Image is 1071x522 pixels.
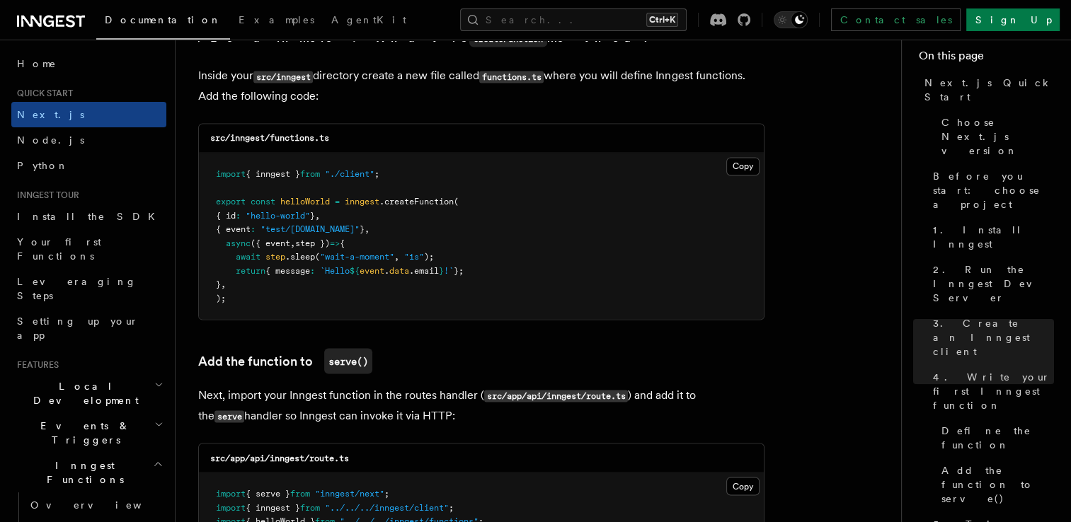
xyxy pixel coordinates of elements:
[290,488,310,498] span: from
[394,251,399,261] span: ,
[260,224,360,233] span: "test/[DOMAIN_NAME]"
[251,224,256,233] span: :
[236,265,265,275] span: return
[11,153,166,178] a: Python
[216,488,246,498] span: import
[315,488,384,498] span: "inngest/next"
[384,488,389,498] span: ;
[927,257,1054,311] a: 2. Run the Inngest Dev Server
[325,502,449,512] span: "../../../inngest/client"
[236,251,260,261] span: await
[389,265,409,275] span: data
[340,238,345,248] span: {
[30,499,176,511] span: Overview
[774,11,808,28] button: Toggle dark mode
[726,157,760,175] button: Copy
[927,217,1054,257] a: 1. Install Inngest
[17,236,101,262] span: Your first Functions
[11,269,166,308] a: Leveraging Steps
[927,364,1054,418] a: 4. Write your first Inngest function
[941,463,1054,506] span: Add the function to serve()
[831,8,961,31] a: Contact sales
[280,196,330,206] span: helloWorld
[966,8,1060,31] a: Sign Up
[345,196,379,206] span: inngest
[404,251,424,261] span: "1s"
[246,168,300,178] span: { inngest }
[265,251,285,261] span: step
[479,71,544,83] code: functions.ts
[360,265,384,275] span: event
[17,57,57,71] span: Home
[239,14,314,25] span: Examples
[11,204,166,229] a: Install the SDK
[941,115,1054,158] span: Choose Next.js version
[295,238,330,248] span: step })
[919,47,1054,70] h4: On this page
[11,419,154,447] span: Events & Triggers
[315,210,320,220] span: ,
[933,223,1054,251] span: 1. Install Inngest
[324,348,372,373] code: serve()
[449,502,454,512] span: ;
[246,488,290,498] span: { serve }
[285,251,315,261] span: .sleep
[11,413,166,453] button: Events & Triggers
[17,160,69,171] span: Python
[216,293,226,303] span: );
[350,265,360,275] span: ${
[226,238,251,248] span: async
[310,210,315,220] span: }
[439,265,444,275] span: }
[933,316,1054,359] span: 3. Create an Inngest client
[105,14,222,25] span: Documentation
[315,251,320,261] span: (
[11,359,59,371] span: Features
[460,8,687,31] button: Search...Ctrl+K
[253,71,313,83] code: src/inngest
[919,70,1054,110] a: Next.js Quick Start
[11,458,153,487] span: Inngest Functions
[300,502,320,512] span: from
[936,110,1054,163] a: Choose Next.js version
[320,265,350,275] span: `Hello
[335,196,340,206] span: =
[365,224,370,233] span: ,
[726,477,760,495] button: Copy
[927,311,1054,364] a: 3. Create an Inngest client
[246,210,310,220] span: "hello-world"
[409,265,439,275] span: .email
[360,224,365,233] span: }
[17,315,139,341] span: Setting up your app
[384,265,389,275] span: .
[11,190,79,201] span: Inngest tour
[310,265,315,275] span: :
[265,265,310,275] span: { message
[221,279,226,289] span: ,
[230,4,323,38] a: Examples
[11,102,166,127] a: Next.js
[25,492,166,518] a: Overview
[11,373,166,413] button: Local Development
[11,51,166,76] a: Home
[320,251,394,261] span: "wait-a-moment"
[927,163,1054,217] a: Before you start: choose a project
[216,168,246,178] span: import
[198,348,372,373] a: Add the function toserve()
[936,458,1054,511] a: Add the function to serve()
[454,265,464,275] span: };
[198,385,764,426] p: Next, import your Inngest function in the routes handler ( ) and add it to the handler so Inngest...
[300,168,320,178] span: from
[323,4,415,38] a: AgentKit
[933,262,1054,305] span: 2. Run the Inngest Dev Server
[11,379,154,407] span: Local Development
[941,424,1054,452] span: Define the function
[214,410,244,422] code: serve
[216,196,246,206] span: export
[374,168,379,178] span: ;
[330,238,340,248] span: =>
[424,251,434,261] span: );
[933,370,1054,412] span: 4. Write your first Inngest function
[11,88,73,99] span: Quick start
[325,168,374,178] span: "./client"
